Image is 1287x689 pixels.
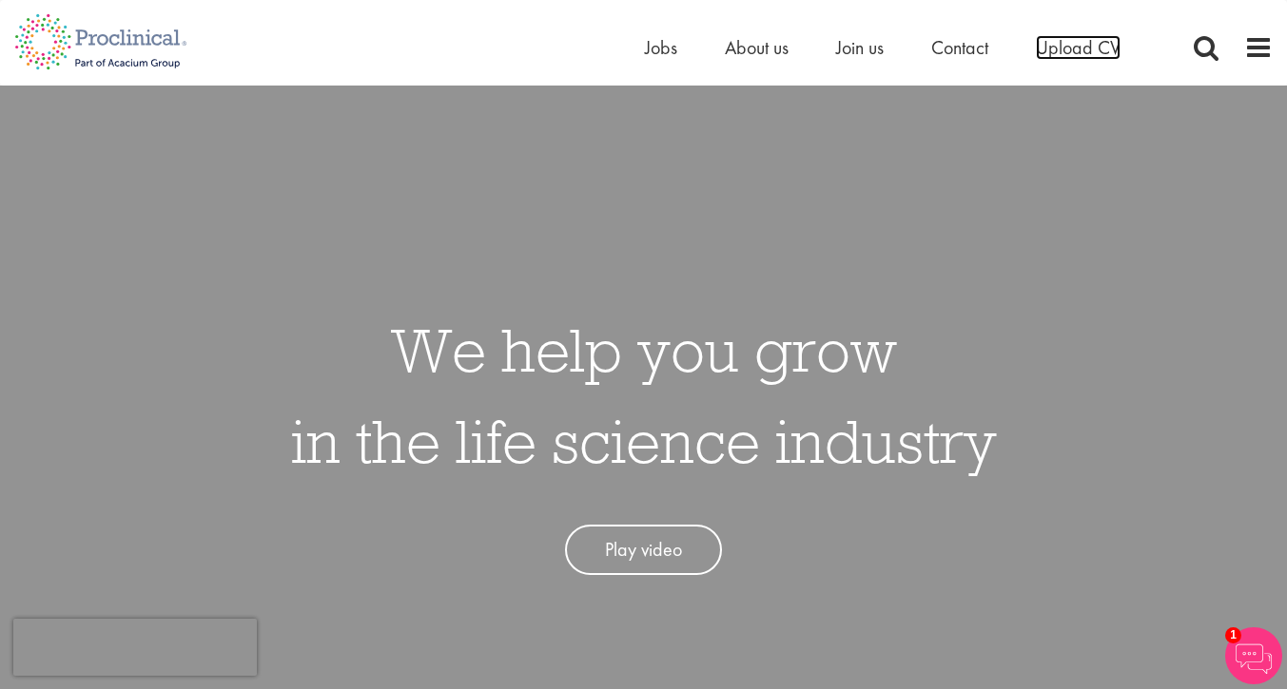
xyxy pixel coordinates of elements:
[931,35,988,60] a: Contact
[836,35,884,60] a: Join us
[645,35,677,60] a: Jobs
[1036,35,1121,60] a: Upload CV
[1225,627,1282,684] img: Chatbot
[291,304,997,487] h1: We help you grow in the life science industry
[565,525,722,575] a: Play video
[1225,627,1241,643] span: 1
[725,35,789,60] a: About us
